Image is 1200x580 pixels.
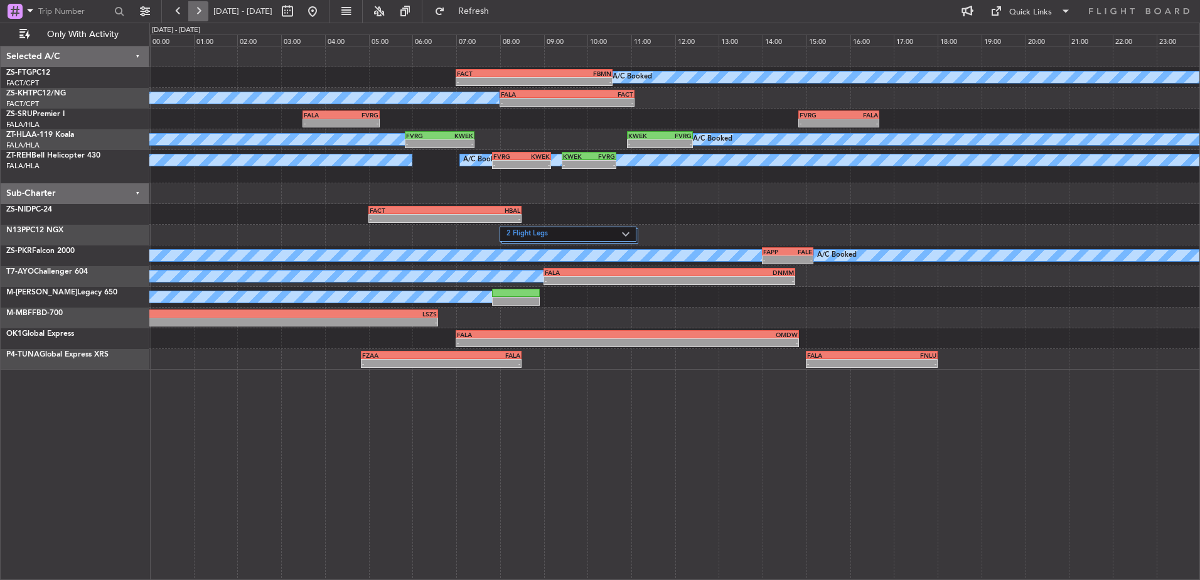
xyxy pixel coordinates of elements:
div: FAPP [763,248,788,255]
div: 17:00 [894,35,938,46]
div: A/C Booked [817,246,857,265]
button: Refresh [429,1,504,21]
div: FVRG [493,153,522,160]
div: KWEK [522,153,550,160]
span: ZS-NID [6,206,31,213]
img: arrow-gray.svg [622,232,629,237]
div: - [763,256,788,264]
div: - [445,215,520,222]
div: - [439,140,473,148]
span: ZS-PKR [6,247,32,255]
div: 08:00 [500,35,544,46]
a: N13PPC12 NGX [6,227,63,234]
div: Quick Links [1009,6,1052,19]
a: M-MBFFBD-700 [6,309,63,317]
div: KWEK [439,132,473,139]
div: 01:00 [194,35,238,46]
span: ZS-SRU [6,110,33,118]
div: 07:00 [456,35,500,46]
a: OK1Global Express [6,330,74,338]
div: FVRG [589,153,615,160]
span: N13P [6,227,26,234]
span: ZT-REH [6,152,31,159]
div: FALA [457,331,627,338]
div: FALA [304,111,341,119]
div: FACT [567,90,634,98]
a: ZT-HLAA-119 Koala [6,131,74,139]
div: FALA [501,90,567,98]
a: ZT-REHBell Helicopter 430 [6,152,100,159]
div: 02:00 [237,35,281,46]
div: - [563,161,589,168]
div: - [589,161,615,168]
a: FACT/CPT [6,78,39,88]
div: - [567,99,634,106]
div: - [493,161,522,168]
div: 09:00 [544,35,588,46]
a: T7-AYOChallenger 604 [6,268,88,276]
a: FACT/CPT [6,99,39,109]
button: Only With Activity [14,24,136,45]
button: Quick Links [984,1,1077,21]
div: FALE [788,248,812,255]
div: FALA [807,352,872,359]
span: Refresh [447,7,500,16]
div: - [627,339,797,346]
div: - [522,161,550,168]
span: ZS-FTG [6,69,32,77]
div: - [217,318,437,326]
div: 11:00 [631,35,675,46]
div: 05:00 [369,35,413,46]
div: 15:00 [806,35,850,46]
div: - [838,119,877,127]
div: 18:00 [938,35,982,46]
div: 00:00 [150,35,194,46]
div: - [534,78,611,85]
div: - [341,119,378,127]
div: KWEK [563,153,589,160]
div: 04:00 [325,35,369,46]
div: HBAL [445,207,520,214]
a: FALA/HLA [6,161,40,171]
div: FALA [441,352,520,359]
a: P4-TUNAGlobal Express XRS [6,351,109,358]
div: - [457,339,627,346]
a: ZS-NIDPC-24 [6,206,52,213]
div: 03:00 [281,35,325,46]
div: - [441,360,520,367]
div: FACT [457,70,534,77]
div: - [370,215,445,222]
div: FALA [545,269,670,276]
a: ZS-SRUPremier I [6,110,65,118]
div: - [788,256,812,264]
a: FALA/HLA [6,141,40,150]
div: DNMM [669,269,794,276]
div: FVRG [660,132,692,139]
a: ZS-FTGPC12 [6,69,50,77]
div: - [800,119,838,127]
div: FACT [370,207,445,214]
a: ZS-KHTPC12/NG [6,90,66,97]
div: [DATE] - [DATE] [152,25,200,36]
div: 12:00 [675,35,719,46]
div: - [807,360,872,367]
div: 20:00 [1026,35,1069,46]
a: ZS-PKRFalcon 2000 [6,247,75,255]
input: Trip Number [38,2,110,21]
div: FVRG [341,111,378,119]
label: 2 Flight Legs [506,229,622,240]
span: T7-AYO [6,268,34,276]
div: - [304,119,341,127]
div: - [669,277,794,284]
span: P4-TUNA [6,351,40,358]
div: FVRG [800,111,838,119]
div: 14:00 [763,35,806,46]
span: M-MBFF [6,309,36,317]
div: 21:00 [1069,35,1113,46]
div: A/C Booked [613,68,652,87]
span: OK1 [6,330,22,338]
div: 10:00 [587,35,631,46]
div: - [628,140,660,148]
div: A/C Booked [693,130,732,149]
div: FALA [838,111,877,119]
